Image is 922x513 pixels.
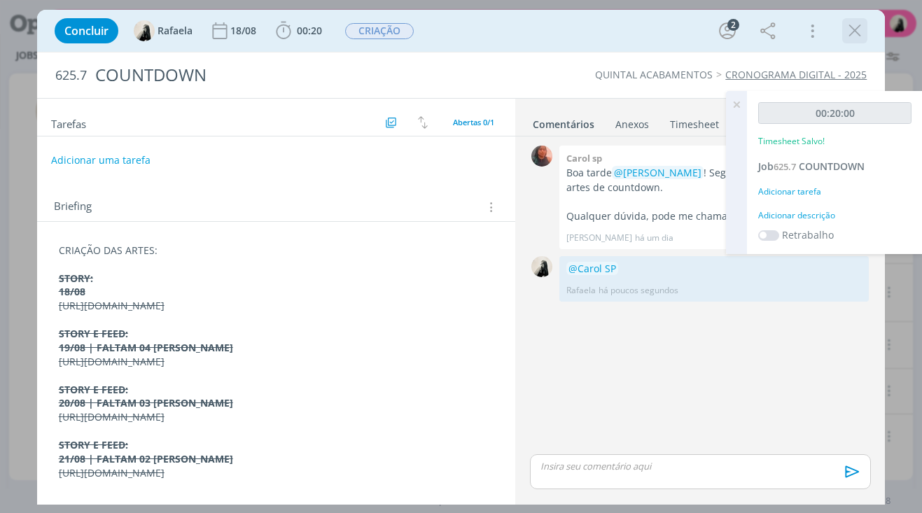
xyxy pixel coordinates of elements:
[272,20,326,42] button: 00:20
[566,284,596,297] p: Rafaela
[59,341,233,354] s: 19/08 | FALTAM 04 [PERSON_NAME]
[59,285,85,298] s: 18/08
[614,166,701,179] span: @[PERSON_NAME]
[532,111,595,132] a: Comentários
[59,383,128,396] s: STORY E FEED:
[59,494,128,507] s: STORY E FEED:
[158,26,193,36] span: Rafaela
[37,10,886,505] div: dialog
[599,284,678,297] span: há poucos segundos
[758,185,911,198] div: Adicionar tarefa
[90,58,523,92] div: COUNTDOWN
[566,152,602,164] b: Carol sp
[782,227,834,242] label: Retrabalho
[615,118,649,132] div: Anexos
[568,262,616,275] span: @Carol SP
[59,272,93,285] s: STORY:
[669,111,720,132] a: Timesheet
[727,19,739,31] div: 2
[64,25,109,36] span: Concluir
[59,466,165,479] s: [URL][DOMAIN_NAME]
[59,355,165,368] s: [URL][DOMAIN_NAME]
[595,68,713,81] a: QUINTAL ACABAMENTOS
[55,18,118,43] button: Concluir
[774,160,796,173] span: 625.7
[54,198,92,216] span: Briefing
[55,68,87,83] span: 625.7
[344,22,414,40] button: CRIAÇÃO
[758,160,865,173] a: Job625.7COUNTDOWN
[799,160,865,173] span: COUNTDOWN
[230,26,259,36] div: 18/08
[59,396,233,409] s: 20/08 | FALTAM 03 [PERSON_NAME]
[50,148,151,173] button: Adicionar uma tarefa
[59,244,494,258] p: CRIAÇÃO DAS ARTES:
[134,20,193,41] button: RRafaela
[59,410,165,423] s: [URL][DOMAIN_NAME]
[453,117,494,127] span: Abertas 0/1
[566,209,862,223] p: Qualquer dúvida, pode me chamar!
[59,438,128,451] s: STORY E FEED:
[566,232,632,244] p: [PERSON_NAME]
[418,116,428,129] img: arrow-down-up.svg
[297,24,322,37] span: 00:20
[635,232,673,244] span: há um dia
[59,327,128,340] s: STORY E FEED:
[59,452,233,465] s: 21/08 | FALTAM 02 [PERSON_NAME]
[59,299,165,312] s: [URL][DOMAIN_NAME]
[134,20,155,41] img: R
[531,146,552,167] img: C
[345,23,414,39] span: CRIAÇÃO
[566,166,862,195] p: Boa tarde ! Segue direcionamentos para as artes de countdown.
[758,209,911,222] div: Adicionar descrição
[531,256,552,277] img: R
[716,20,739,42] button: 2
[758,135,825,148] p: Timesheet Salvo!
[51,114,86,131] span: Tarefas
[725,68,867,81] a: CRONOGRAMA DIGITAL - 2025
